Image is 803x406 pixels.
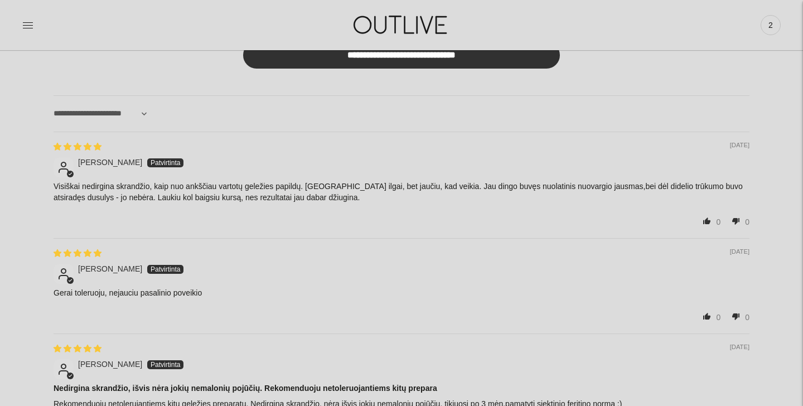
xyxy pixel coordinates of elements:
[716,313,720,322] span: 0
[78,158,142,167] span: [PERSON_NAME]
[54,383,749,394] b: Nedirgina skrandžio, išvis nėra jokių nemalonių pojūčių. Rekomenduoju netoleruojantiems kitų prepara
[727,212,745,229] span: down
[730,141,749,150] span: [DATE]
[78,360,142,369] span: [PERSON_NAME]
[745,313,749,322] span: 0
[745,217,749,226] span: 0
[54,344,101,353] span: 5 star review
[761,13,781,37] a: 2
[54,249,101,258] span: 5 star review
[332,6,471,44] img: OUTLIVE
[698,212,716,229] span: up
[727,308,745,325] span: down
[54,142,101,151] span: 5 star review
[698,308,716,325] span: up
[730,343,749,352] span: [DATE]
[54,288,749,299] p: Gerai toleruoju, nejauciu pasalinio poveikio
[54,181,749,203] p: Visiškai nedirgina skrandžio, kaip nuo ankščiau vartotų geležies papildų. [GEOGRAPHIC_DATA] ilgai...
[763,17,778,33] span: 2
[730,248,749,257] span: [DATE]
[78,264,142,273] span: [PERSON_NAME]
[716,217,720,226] span: 0
[54,100,150,127] select: Sort dropdown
